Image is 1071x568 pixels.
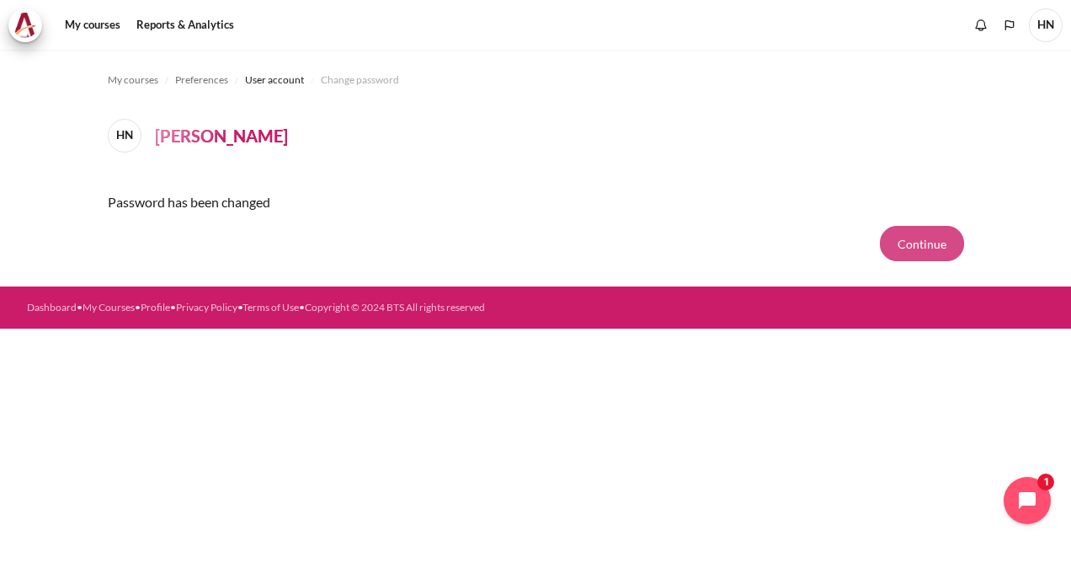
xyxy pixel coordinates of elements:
span: HN [108,119,141,153]
a: My Courses [83,301,135,313]
button: Languages [997,13,1022,38]
span: My courses [108,72,158,88]
a: Dashboard [27,301,77,313]
a: HN [108,119,148,153]
span: Change password [321,72,399,88]
a: Profile [141,301,170,313]
div: Password has been changed [108,179,964,226]
a: Terms of Use [242,301,299,313]
a: Change password [321,70,399,90]
h4: [PERSON_NAME] [155,123,288,148]
span: HN [1029,8,1063,42]
a: Preferences [175,70,228,90]
a: Reports & Analytics [131,8,240,42]
a: User menu [1029,8,1063,42]
a: My courses [59,8,126,42]
a: Privacy Policy [176,301,237,313]
nav: Navigation bar [108,67,964,94]
div: • • • • • [27,300,587,315]
span: User account [245,72,304,88]
a: Copyright © 2024 BTS All rights reserved [305,301,485,313]
a: Architeck Architeck [8,8,51,42]
div: Show notification window with no new notifications [968,13,994,38]
span: Preferences [175,72,228,88]
button: Continue [880,226,964,261]
a: My courses [108,70,158,90]
img: Architeck [13,13,37,38]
